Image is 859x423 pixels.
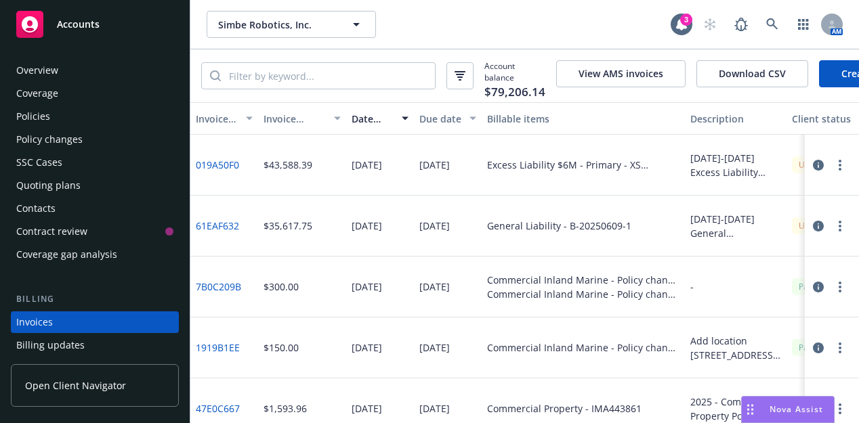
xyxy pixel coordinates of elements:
[419,219,450,233] div: [DATE]
[264,158,312,172] div: $43,588.39
[25,378,126,393] span: Open Client Navigator
[11,152,179,173] a: SSC Cases
[484,60,545,91] span: Account balance
[16,311,53,333] div: Invoices
[419,280,450,294] div: [DATE]
[690,151,781,179] div: [DATE]-[DATE] Excess Liability Renewal
[11,129,179,150] a: Policy changes
[11,221,179,242] a: Contract review
[196,158,239,172] a: 019A50F0
[419,340,450,355] div: [DATE]
[207,11,376,38] button: Simbe Robotics, Inc.
[741,396,835,423] button: Nova Assist
[57,19,100,30] span: Accounts
[221,63,435,89] input: Filter by keyword...
[690,112,781,126] div: Description
[11,175,179,196] a: Quoting plans
[690,395,781,423] div: 2025 - Commercial Property Policy [STREET_ADDRESS][PERSON_NAME]
[264,112,326,126] div: Invoice amount
[484,83,545,101] span: $79,206.14
[16,198,56,219] div: Contacts
[16,129,83,150] div: Policy changes
[11,83,179,104] a: Coverage
[16,60,58,81] div: Overview
[759,11,786,38] a: Search
[190,102,258,135] button: Invoice ID
[487,287,679,301] div: Commercial Inland Marine - Policy change - FAL-254784
[419,401,450,416] div: [DATE]
[264,401,307,416] div: $1,593.96
[11,244,179,265] a: Coverage gap analysis
[685,102,787,135] button: Description
[680,14,692,26] div: 3
[264,340,299,355] div: $150.00
[690,212,781,240] div: [DATE]-[DATE] General [PERSON_NAME]
[487,340,679,355] div: Commercial Inland Marine - Policy change - FAL-254784
[792,217,833,234] div: Unpaid
[11,5,179,43] a: Accounts
[16,106,50,127] div: Policies
[218,18,335,32] span: Simbe Robotics, Inc.
[264,280,299,294] div: $300.00
[346,102,414,135] button: Date issued
[264,219,312,233] div: $35,617.75
[487,273,679,287] div: Commercial Inland Marine - Policy change - FAL-254784
[16,83,58,104] div: Coverage
[11,106,179,127] a: Policies
[696,60,808,87] button: Download CSV
[696,11,724,38] a: Start snowing
[352,158,382,172] div: [DATE]
[352,112,394,126] div: Date issued
[196,340,240,355] a: 1919B1EE
[352,280,382,294] div: [DATE]
[556,60,686,87] button: View AMS invoices
[16,244,117,265] div: Coverage gap analysis
[352,219,382,233] div: [DATE]
[352,401,382,416] div: [DATE]
[196,112,238,126] div: Invoice ID
[210,70,221,81] svg: Search
[11,60,179,81] a: Overview
[487,219,631,233] div: General Liability - B-20250609-1
[16,221,87,242] div: Contract review
[792,278,822,295] div: Paid
[196,219,239,233] a: 61EAF632
[196,401,240,416] a: 47E0C667
[790,11,817,38] a: Switch app
[792,339,822,356] div: Paid
[196,280,241,294] a: 7B0C209B
[16,175,81,196] div: Quoting plans
[16,334,85,356] div: Billing updates
[792,156,833,173] div: Unpaid
[690,280,694,294] div: -
[487,158,679,172] div: Excess Liability $6M - Primary - XS F099181-02
[414,102,482,135] button: Due date
[11,292,179,306] div: Billing
[11,334,179,356] a: Billing updates
[742,397,759,422] div: Drag to move
[487,112,679,126] div: Billable items
[770,403,823,415] span: Nova Assist
[482,102,685,135] button: Billable items
[419,112,461,126] div: Due date
[16,152,62,173] div: SSC Cases
[11,311,179,333] a: Invoices
[11,198,179,219] a: Contacts
[258,102,346,135] button: Invoice amount
[690,334,781,362] div: Add location [STREET_ADDRESS][PERSON_NAME] with $100,000 limit
[487,401,642,416] div: Commercial Property - IMA443861
[352,340,382,355] div: [DATE]
[419,158,450,172] div: [DATE]
[728,11,755,38] a: Report a Bug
